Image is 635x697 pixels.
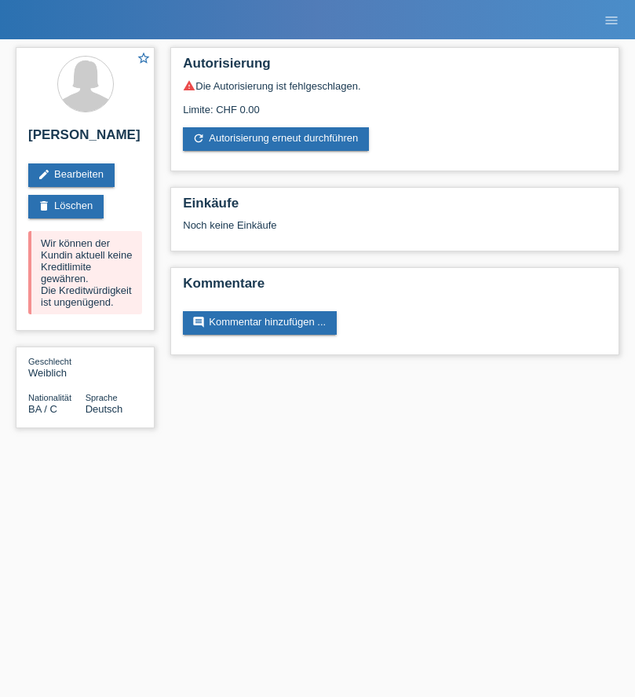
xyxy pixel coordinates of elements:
a: star_border [137,51,151,68]
h2: Autorisierung [183,56,607,79]
i: star_border [137,51,151,65]
h2: Kommentare [183,276,607,299]
div: Die Autorisierung ist fehlgeschlagen. [183,79,607,92]
span: Bosnien und Herzegowina / C / 17.05.1990 [28,403,57,415]
span: Deutsch [86,403,123,415]
i: delete [38,200,50,212]
span: Sprache [86,393,118,402]
i: menu [604,13,619,28]
div: Weiblich [28,355,86,379]
a: commentKommentar hinzufügen ... [183,311,337,335]
h2: [PERSON_NAME] [28,127,142,151]
span: Nationalität [28,393,71,402]
a: editBearbeiten [28,163,115,187]
i: refresh [192,132,205,145]
a: menu [596,15,627,24]
h2: Einkäufe [183,196,607,219]
span: Geschlecht [28,357,71,366]
a: deleteLöschen [28,195,104,218]
i: warning [183,79,195,92]
i: comment [192,316,205,328]
div: Wir können der Kundin aktuell keine Kreditlimite gewähren. Die Kreditwürdigkeit ist ungenügend. [28,231,142,314]
div: Limite: CHF 0.00 [183,92,607,116]
div: Noch keine Einkäufe [183,219,607,243]
i: edit [38,168,50,181]
a: refreshAutorisierung erneut durchführen [183,127,369,151]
